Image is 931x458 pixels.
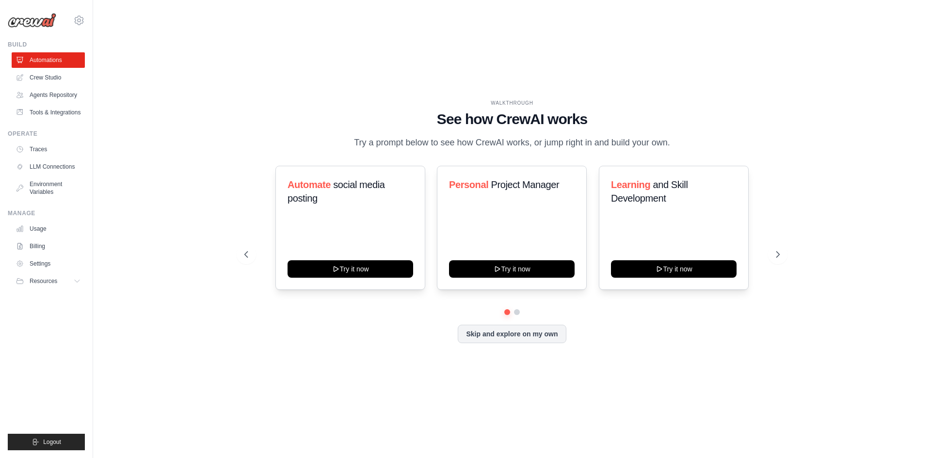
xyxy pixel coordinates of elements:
a: LLM Connections [12,159,85,174]
span: Learning [611,179,650,190]
span: Logout [43,438,61,446]
a: Usage [12,221,85,237]
button: Resources [12,273,85,289]
button: Try it now [449,260,575,278]
a: Environment Variables [12,176,85,200]
button: Try it now [611,260,737,278]
div: Build [8,41,85,48]
img: Logo [8,13,56,28]
button: Logout [8,434,85,450]
span: Resources [30,277,57,285]
button: Try it now [288,260,413,278]
iframe: Chat Widget [883,411,931,458]
button: Skip and explore on my own [458,325,566,343]
span: social media posting [288,179,385,204]
a: Settings [12,256,85,271]
p: Try a prompt below to see how CrewAI works, or jump right in and build your own. [349,136,675,150]
a: Automations [12,52,85,68]
a: Traces [12,142,85,157]
a: Agents Repository [12,87,85,103]
h1: See how CrewAI works [244,111,780,128]
div: Manage [8,209,85,217]
div: Operate [8,130,85,138]
div: WALKTHROUGH [244,99,780,107]
span: Project Manager [491,179,560,190]
a: Billing [12,238,85,254]
span: Personal [449,179,488,190]
span: Automate [288,179,331,190]
a: Tools & Integrations [12,105,85,120]
a: Crew Studio [12,70,85,85]
span: and Skill Development [611,179,688,204]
